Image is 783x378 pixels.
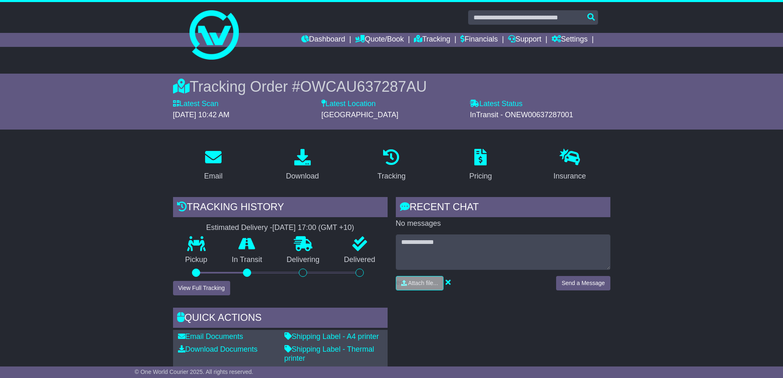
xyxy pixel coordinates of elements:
span: [DATE] 10:42 AM [173,111,230,119]
button: View Full Tracking [173,281,230,295]
a: Email [199,146,228,185]
span: OWCAU637287AU [300,78,427,95]
div: Tracking [377,171,405,182]
a: Support [508,33,541,47]
div: [DATE] 17:00 (GMT +10) [273,223,354,232]
a: Dashboard [301,33,345,47]
a: Quote/Book [355,33,404,47]
div: Download [286,171,319,182]
p: Delivering [275,255,332,264]
span: [GEOGRAPHIC_DATA] [321,111,398,119]
label: Latest Location [321,100,376,109]
a: Shipping Label - Thermal printer [284,345,374,362]
span: InTransit - ONEW00637287001 [470,111,573,119]
p: Delivered [332,255,388,264]
div: Pricing [469,171,492,182]
div: Email [204,171,222,182]
label: Latest Scan [173,100,219,109]
p: No messages [396,219,610,228]
a: Download Documents [178,345,258,353]
a: Email Documents [178,332,243,341]
div: Estimated Delivery - [173,223,388,232]
a: Tracking [414,33,450,47]
a: Pricing [464,146,497,185]
button: Send a Message [556,276,610,290]
a: Shipping Label - A4 printer [284,332,379,341]
a: Download [281,146,324,185]
p: In Transit [219,255,275,264]
p: Pickup [173,255,220,264]
div: Insurance [554,171,586,182]
label: Latest Status [470,100,522,109]
div: RECENT CHAT [396,197,610,219]
a: Tracking [372,146,411,185]
div: Quick Actions [173,308,388,330]
a: Insurance [548,146,591,185]
a: Settings [552,33,588,47]
div: Tracking history [173,197,388,219]
a: Financials [460,33,498,47]
span: © One World Courier 2025. All rights reserved. [135,369,254,375]
div: Tracking Order # [173,78,610,95]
